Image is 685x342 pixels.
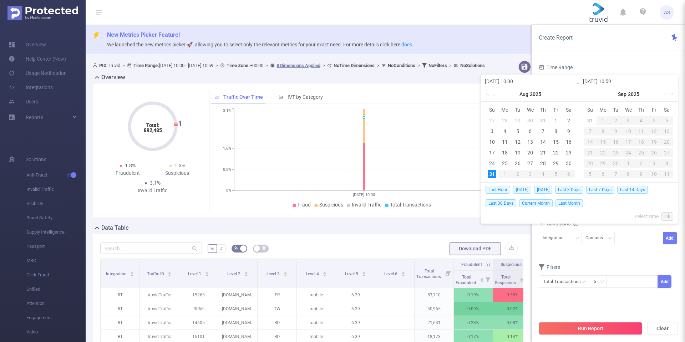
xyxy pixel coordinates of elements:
[609,116,622,125] div: 2
[543,232,569,244] div: Integration
[539,65,573,70] span: Time Range
[486,147,498,158] td: August 17, 2025
[597,116,609,125] div: 1
[214,95,219,99] i: icon: line-chart
[501,127,509,136] div: 4
[562,107,575,113] span: Sa
[26,196,86,211] span: Visibility
[562,169,575,179] td: September 6, 2025
[609,170,622,178] div: 7
[635,107,648,113] span: Th
[552,148,560,157] div: 22
[552,116,560,125] div: 1
[622,127,635,136] div: 10
[486,186,510,194] span: Last Hour
[263,63,270,68] span: >
[549,169,562,179] td: September 5, 2025
[609,169,622,179] td: October 7, 2025
[635,159,648,168] div: 2
[511,170,524,178] div: 2
[539,34,573,41] span: Create Report
[501,138,509,146] div: 11
[622,126,635,137] td: September 10, 2025
[107,42,412,47] span: We launched the new metrics picker 🚀, allowing you to select only the relevant metrics for your e...
[492,87,498,101] a: Previous month (PageUp)
[635,169,648,179] td: October 9, 2025
[26,114,43,120] span: Reports
[609,104,622,115] th: Tue
[460,63,485,68] b: No Solutions
[555,186,583,194] span: Last 3 Days
[498,104,511,115] th: Mon
[513,116,522,125] div: 29
[562,104,575,115] th: Sat
[26,268,86,282] span: Click Fraud
[663,232,677,244] button: Add
[447,63,454,68] span: >
[498,107,511,113] span: Mo
[609,147,622,158] td: September 23, 2025
[223,146,231,151] tspan: 1.6%
[648,147,660,158] td: September 26, 2025
[26,152,46,167] span: Solutions
[120,63,127,68] span: >
[428,63,447,68] b: No Filters
[661,87,667,101] a: Next month (PageDown)
[153,169,202,177] div: Suspicious
[564,148,573,157] div: 23
[597,170,609,178] div: 6
[26,282,86,296] span: Unified
[26,296,86,311] span: Attention
[375,63,381,68] span: >
[584,159,597,168] div: 28
[539,322,642,335] button: Run Report
[648,137,660,147] td: September 19, 2025
[9,66,67,80] a: Usage Notification
[143,127,162,133] tspan: 892,485
[660,147,673,158] td: September 27, 2025
[537,169,549,179] td: September 4, 2025
[501,159,509,168] div: 25
[594,276,601,287] div: ≥
[609,107,622,113] span: Tu
[174,163,185,168] span: 1.3%
[101,224,129,232] h2: Data Table
[622,116,635,125] div: 3
[622,104,635,115] th: Wed
[93,32,100,39] i: icon: thunderbolt
[660,137,673,147] td: September 20, 2025
[627,87,640,101] a: 2025
[549,126,562,137] td: August 8, 2025
[26,225,86,239] span: Supply Intelligence
[584,127,597,136] div: 7
[498,115,511,126] td: July 28, 2025
[597,159,609,168] div: 29
[526,127,534,136] div: 6
[9,52,66,66] a: Help Center (New)
[534,186,552,194] span: [DATE]
[647,322,678,335] button: Clear
[622,159,635,168] div: 1
[622,169,635,179] td: October 8, 2025
[660,127,673,136] div: 13
[352,202,381,208] span: Invalid Traffic
[26,211,86,225] span: Brand Safety
[597,137,609,147] td: September 15, 2025
[537,107,549,113] span: Th
[660,107,673,113] span: Sa
[564,116,573,125] div: 2
[288,94,323,100] span: IVT by Category
[524,170,537,178] div: 3
[498,137,511,147] td: August 11, 2025
[585,232,608,244] div: Contains
[511,126,524,137] td: August 5, 2025
[648,158,660,169] td: October 3, 2025
[488,170,496,178] div: 31
[498,170,511,178] div: 1
[26,110,43,124] a: Reports
[488,116,496,125] div: 27
[609,159,622,168] div: 30
[26,239,86,254] span: Passport
[513,127,522,136] div: 5
[390,202,431,208] span: Total Transactions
